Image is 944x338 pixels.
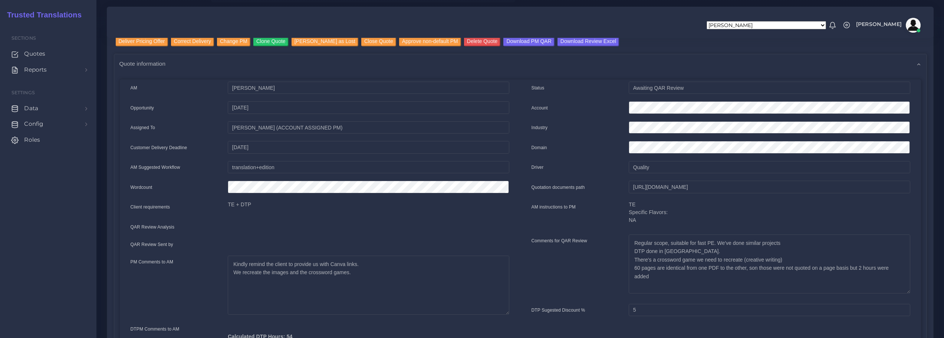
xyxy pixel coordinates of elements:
label: AM Suggested Workflow [131,164,180,171]
label: Customer Delivery Deadline [131,144,187,151]
span: [PERSON_NAME] [856,22,902,27]
span: Settings [11,90,35,95]
img: avatar [906,18,921,33]
input: [PERSON_NAME] as Lost [292,36,358,46]
label: Quotation documents path [532,184,585,191]
a: Quotes [6,46,91,62]
input: Download Review Excel [557,36,619,46]
a: Config [6,116,91,132]
input: Approve non-default PM [399,36,461,46]
span: Quote information [119,59,166,68]
label: Comments for QAR Review [532,237,587,244]
input: Correct Delivery [171,36,214,46]
a: Trusted Translations [2,9,82,21]
a: Reports [6,62,91,78]
span: Sections [11,35,36,41]
label: QAR Review Analysis [131,224,175,230]
label: DTP Sugested Discount % [532,307,585,314]
span: Config [24,120,43,128]
div: Quote information [114,54,927,73]
input: pm [228,121,509,134]
a: Roles [6,132,91,148]
input: Clone Quote [253,36,289,46]
span: Quotes [24,50,45,58]
label: Wordcount [131,184,152,191]
input: Delete Quote [464,36,501,46]
span: Data [24,104,38,112]
label: AM instructions to PM [532,204,576,210]
span: Roles [24,136,40,144]
label: Account [532,105,548,111]
label: Industry [532,124,548,131]
label: Assigned To [131,124,155,131]
input: Change PM [217,36,250,46]
p: TE + DTP [228,201,509,209]
input: Close Quote [361,36,396,46]
a: [PERSON_NAME]avatar [852,18,923,33]
textarea: Kindly remind the client to provide us with Canva links. We recreate the images and the crossword... [228,256,509,315]
label: Opportunity [131,105,154,111]
input: Download PM QAR [503,36,554,46]
a: Data [6,101,91,116]
label: Status [532,85,545,91]
textarea: Regular scope, suitable for fast PE. We've done similar projects DTP done in [GEOGRAPHIC_DATA]. T... [629,234,910,293]
h2: Trusted Translations [2,10,82,19]
label: PM Comments to AM [131,259,174,265]
label: QAR Review Sent by [131,241,173,248]
label: DTPM Comments to AM [131,326,180,332]
label: AM [131,85,137,91]
label: Domain [532,144,547,151]
input: Deliver Pricing Offer [116,36,168,46]
label: Driver [532,164,544,171]
label: Client requirements [131,204,170,210]
p: TE Specific Flavors: NA [629,201,910,224]
span: Reports [24,66,47,74]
